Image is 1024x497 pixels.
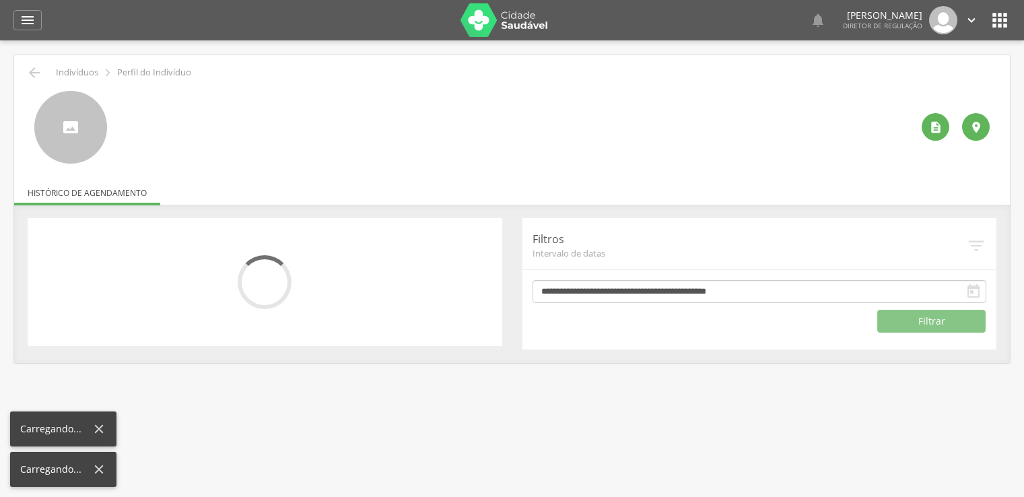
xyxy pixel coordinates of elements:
div: Ver histórico de cadastramento [922,113,949,141]
i:  [969,121,983,134]
span: Diretor de regulação [843,21,922,30]
i:  [20,12,36,28]
i:  [929,121,943,134]
a:  [964,6,979,34]
div: Carregando... [20,463,92,476]
i:  [965,284,982,300]
p: Filtros [533,232,967,247]
span: Intervalo de datas [533,247,967,259]
i:  [989,9,1011,31]
i:  [810,12,826,28]
a:  [13,10,42,30]
i: Voltar [26,65,42,81]
div: Localização [962,113,990,141]
i:  [966,236,986,256]
p: Perfil do Indivíduo [117,67,191,78]
i:  [964,13,979,28]
i:  [100,65,115,80]
div: Carregando... [20,422,92,436]
a:  [810,6,826,34]
button: Filtrar [877,310,986,333]
p: Indivíduos [56,67,98,78]
p: [PERSON_NAME] [843,11,922,20]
